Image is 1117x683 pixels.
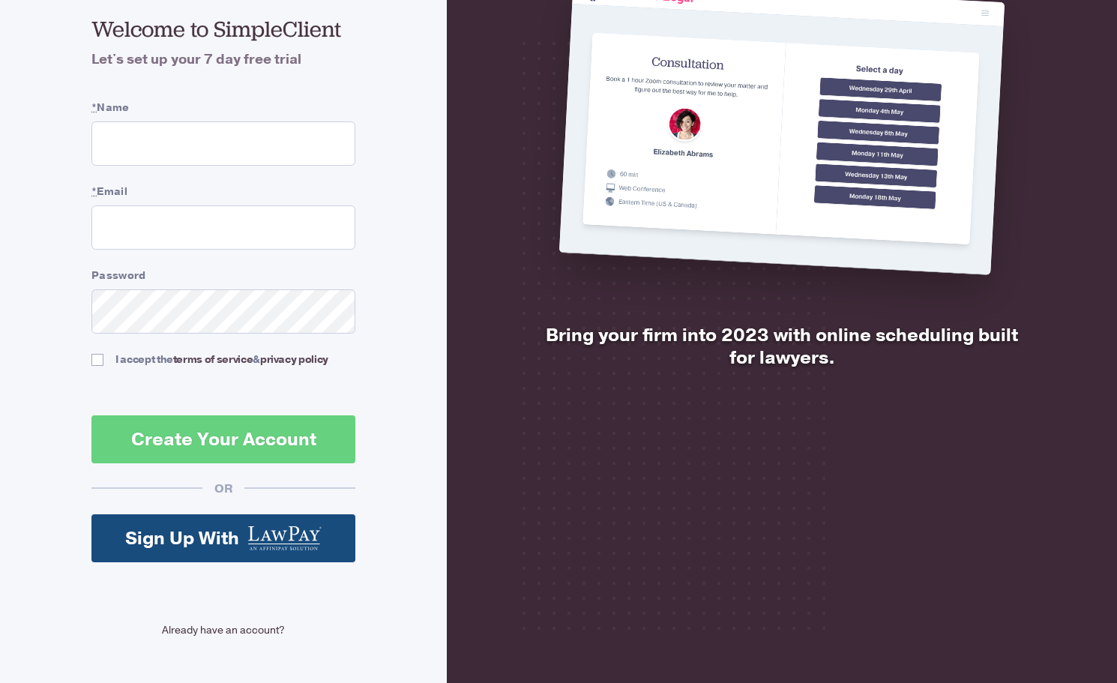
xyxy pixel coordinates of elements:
a: Already have an account? [91,622,355,638]
label: Name [91,100,355,115]
div: I accept the & [115,352,328,367]
h2: Welcome to SimpleClient [91,15,355,43]
abbr: required [91,100,97,115]
button: Create Your Account [91,415,355,463]
h2: Bring your firm into 2023 with online scheduling built for lawyers. [543,324,1021,369]
label: Email [91,184,355,199]
input: I accept theterms of service&privacy policy [91,354,103,366]
a: Sign Up With [91,514,355,562]
a: privacy policy [260,352,328,367]
abbr: required [91,184,97,199]
label: Password [91,268,355,283]
a: terms of service [173,352,253,367]
h4: Let's set up your 7 day free trial [91,49,355,70]
div: OR [202,481,244,497]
